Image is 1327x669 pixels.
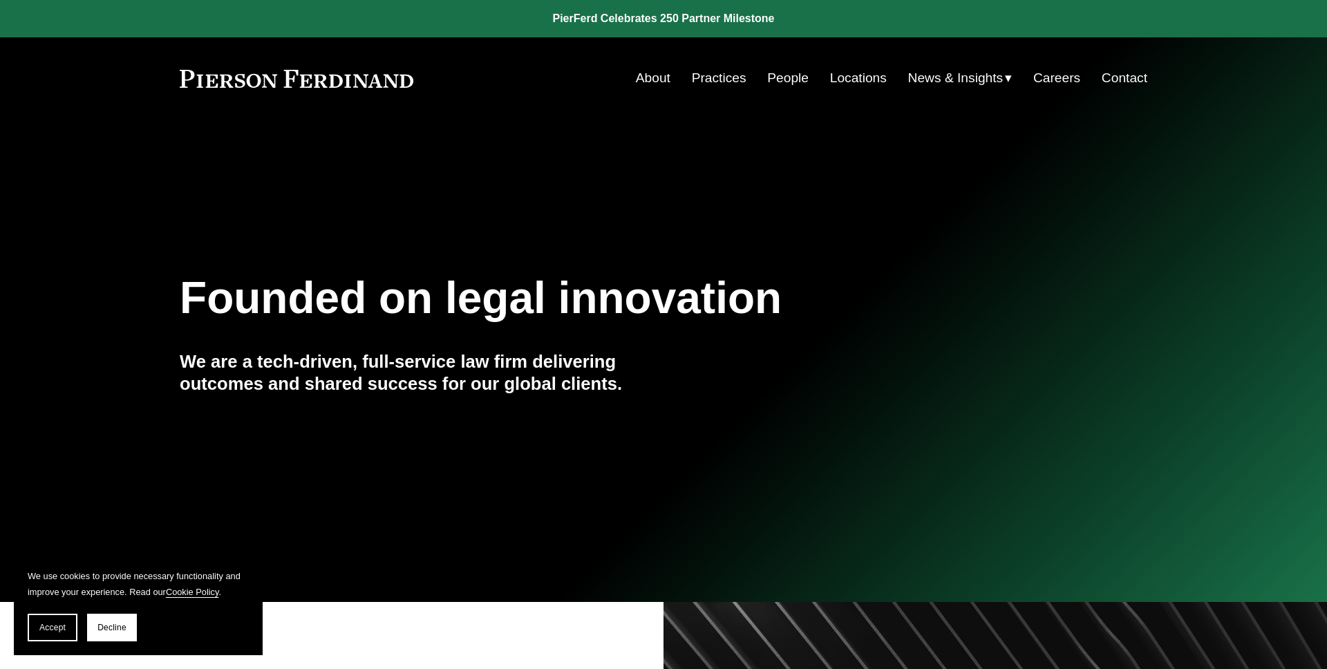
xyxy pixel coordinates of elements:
[180,273,986,323] h1: Founded on legal innovation
[14,554,263,655] section: Cookie banner
[1033,65,1080,91] a: Careers
[180,350,663,395] h4: We are a tech-driven, full-service law firm delivering outcomes and shared success for our global...
[830,65,887,91] a: Locations
[28,568,249,600] p: We use cookies to provide necessary functionality and improve your experience. Read our .
[166,587,219,597] a: Cookie Policy
[39,623,66,632] span: Accept
[97,623,126,632] span: Decline
[767,65,809,91] a: People
[636,65,670,91] a: About
[87,614,137,641] button: Decline
[1102,65,1147,91] a: Contact
[908,66,1004,91] span: News & Insights
[692,65,746,91] a: Practices
[28,614,77,641] button: Accept
[908,65,1013,91] a: folder dropdown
